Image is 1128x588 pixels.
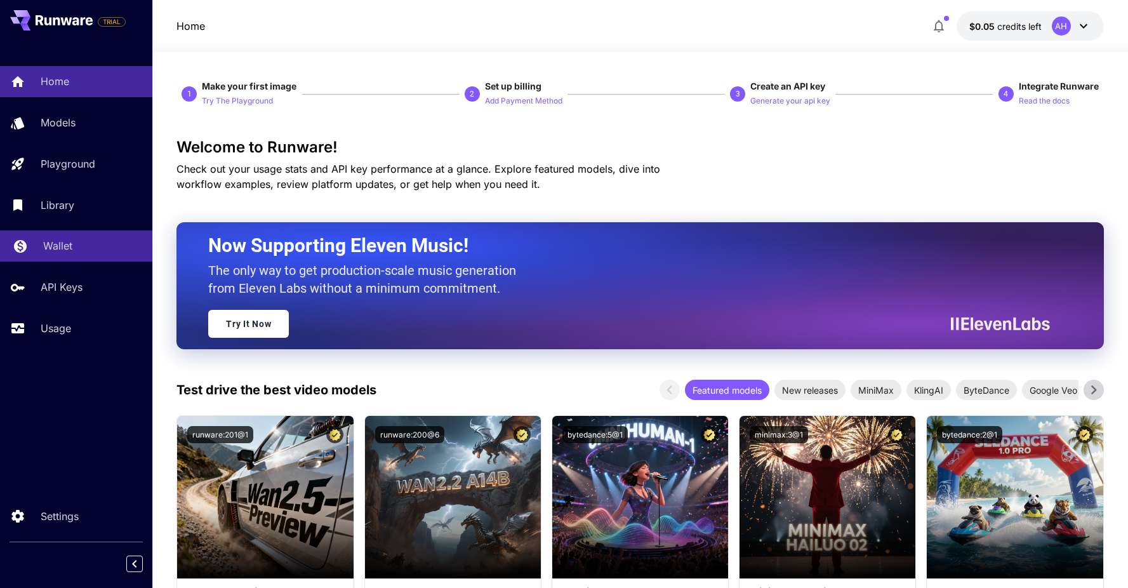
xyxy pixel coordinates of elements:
span: Add your payment card to enable full platform functionality. [98,14,126,29]
span: Set up billing [485,81,541,91]
p: Try The Playground [202,95,273,107]
p: Test drive the best video models [176,380,376,399]
button: $0.05AH [957,11,1104,41]
button: minimax:3@1 [750,426,808,443]
button: Collapse sidebar [126,556,143,572]
span: Featured models [685,384,769,397]
img: alt [552,416,728,578]
img: alt [365,416,541,578]
span: Check out your usage stats and API key performance at a glance. Explore featured models, dive int... [176,163,660,190]
button: Certified Model – Vetted for best performance and includes a commercial license. [514,426,531,443]
div: ByteDance [956,380,1017,400]
a: Try It Now [208,310,289,338]
div: Featured models [685,380,769,400]
span: $0.05 [969,21,997,32]
p: Settings [41,509,79,524]
span: Make your first image [202,81,296,91]
button: Certified Model – Vetted for best performance and includes a commercial license. [1076,426,1093,443]
p: 3 [736,88,740,100]
button: Certified Model – Vetted for best performance and includes a commercial license. [701,426,718,443]
div: KlingAI [906,380,951,400]
p: Usage [41,321,71,336]
a: Home [176,18,205,34]
button: Certified Model – Vetted for best performance and includes a commercial license. [888,426,905,443]
button: runware:200@6 [375,426,444,443]
p: 2 [470,88,474,100]
span: TRIAL [98,17,125,27]
p: Read the docs [1019,95,1070,107]
p: 1 [187,88,192,100]
span: Create an API key [750,81,825,91]
div: AH [1052,17,1071,36]
button: Add Payment Method [485,93,562,108]
span: Integrate Runware [1019,81,1099,91]
h2: Now Supporting Eleven Music! [208,234,1040,258]
nav: breadcrumb [176,18,205,34]
p: Models [41,115,76,130]
p: Add Payment Method [485,95,562,107]
span: Google Veo [1022,384,1085,397]
div: MiniMax [851,380,901,400]
div: Collapse sidebar [136,552,152,575]
p: 4 [1004,88,1008,100]
p: Playground [41,156,95,171]
h3: Welcome to Runware! [176,138,1103,156]
span: New releases [774,384,846,397]
p: Wallet [43,238,72,253]
img: alt [177,416,353,578]
p: Home [41,74,69,89]
button: Read the docs [1019,93,1070,108]
div: Google Veo [1022,380,1085,400]
div: New releases [774,380,846,400]
img: alt [740,416,915,578]
button: bytedance:2@1 [937,426,1002,443]
button: Try The Playground [202,93,273,108]
div: $0.05 [969,20,1042,33]
span: credits left [997,21,1042,32]
img: alt [927,416,1103,578]
p: Generate your api key [750,95,830,107]
button: Generate your api key [750,93,830,108]
button: bytedance:5@1 [562,426,628,443]
p: The only way to get production-scale music generation from Eleven Labs without a minimum commitment. [208,262,526,297]
span: ByteDance [956,384,1017,397]
span: MiniMax [851,384,901,397]
button: runware:201@1 [187,426,253,443]
p: Library [41,197,74,213]
p: API Keys [41,279,83,295]
button: Certified Model – Vetted for best performance and includes a commercial license. [326,426,343,443]
span: KlingAI [906,384,951,397]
